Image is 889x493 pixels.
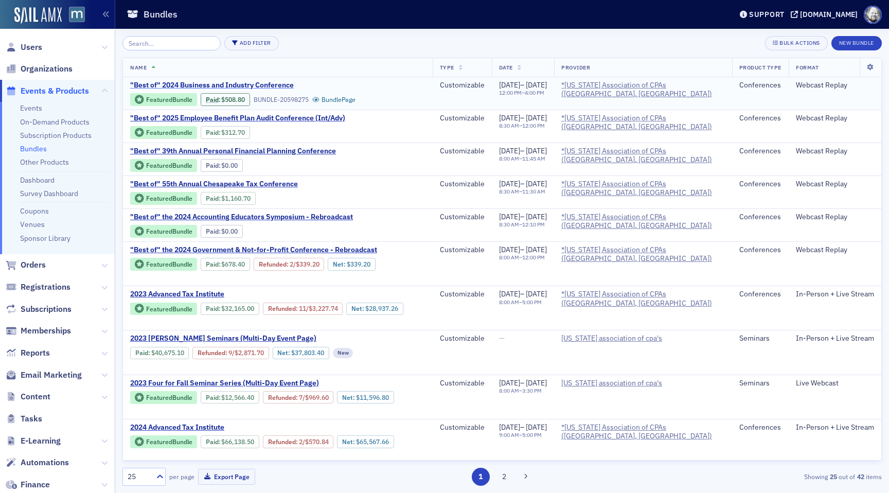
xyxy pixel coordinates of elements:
[499,180,547,189] div: –
[146,306,192,312] div: Featured Bundle
[221,260,245,268] span: $678.40
[6,391,50,402] a: Content
[146,395,192,400] div: Featured Bundle
[151,349,184,357] span: $40,675.10
[495,468,513,486] button: 2
[342,438,356,446] span: Net :
[561,245,725,263] span: *Maryland Association of CPAs (Timonium, MD)
[21,325,71,337] span: Memberships
[21,435,61,447] span: E-Learning
[206,162,222,169] span: :
[201,225,243,237] div: Paid: 0 - $0
[522,221,545,228] time: 12:10 PM
[333,260,347,268] span: Net :
[561,334,662,343] span: maryland association of cpa's
[62,7,85,24] a: View Homepage
[130,126,197,139] div: Featured Bundle
[206,394,222,401] span: :
[522,155,545,162] time: 11:45 AM
[235,349,264,357] span: $2,871.70
[739,213,781,222] div: Conferences
[499,379,547,388] div: –
[440,81,485,90] div: Customizable
[268,394,296,401] a: Refunded
[130,245,425,255] a: "Best of" the 2024 Government & Not-for-Profit Conference - Rebroadcast
[206,227,219,235] a: Paid
[146,228,192,234] div: Featured Bundle
[499,245,520,254] span: [DATE]
[499,81,547,90] div: –
[201,93,250,105] div: Paid: 5 - $50880
[130,334,316,343] span: 2023 Don Farmer Seminars (Multi-Day Event Page)
[206,96,222,103] span: :
[351,305,365,312] span: Net :
[499,387,519,394] time: 8:00 AM
[499,90,547,96] div: –
[526,289,547,298] span: [DATE]
[440,245,485,255] div: Customizable
[206,438,219,446] a: Paid
[201,192,256,204] div: Paid: 9 - $116070
[206,129,222,136] span: :
[198,349,225,357] a: Refunded
[206,162,219,169] a: Paid
[130,81,303,90] span: "Best of" 2024 Business and Industry Conference
[636,472,882,481] div: Showing out of items
[259,260,287,268] a: Refunded
[342,394,356,401] span: Net :
[561,64,590,71] span: Provider
[522,431,542,438] time: 5:00 PM
[6,304,72,315] a: Subscriptions
[201,303,259,315] div: Paid: 109 - $3216500
[739,245,781,255] div: Conferences
[779,40,820,46] div: Bulk Actions
[135,349,151,357] span: :
[561,245,725,263] a: *[US_STATE] Association of CPAs ([GEOGRAPHIC_DATA], [GEOGRAPHIC_DATA])
[21,369,82,381] span: Email Marketing
[499,431,519,438] time: 9:00 AM
[526,212,547,221] span: [DATE]
[221,162,238,169] span: $0.00
[201,258,250,270] div: Paid: 2 - $67840
[21,391,50,402] span: Content
[20,234,70,243] a: Sponsor Library
[130,147,336,156] span: "Best of" 39th Annual Personal Financial Planning Conference
[221,227,238,235] span: $0.00
[526,113,547,122] span: [DATE]
[130,180,303,189] span: "Best of" 55th Annual Chesapeake Tax Conference
[130,423,425,432] a: 2024 Advanced Tax Institute
[526,179,547,188] span: [DATE]
[739,114,781,123] div: Conferences
[6,457,69,468] a: Automations
[130,379,319,388] span: 2023 Four for Fall Seminar Series (Multi-Day Event Page)
[263,435,333,448] div: Refunded: 261 - $6613850
[365,305,398,312] span: $28,937.26
[499,289,520,298] span: [DATE]
[346,303,403,315] div: Net: $2893726
[796,379,874,388] div: Live Webcast
[221,195,251,202] span: $1,160.70
[14,7,62,24] a: SailAMX
[21,42,42,53] span: Users
[499,64,513,71] span: Date
[526,422,547,432] span: [DATE]
[6,435,61,447] a: E-Learning
[561,213,725,231] span: *Maryland Association of CPAs (Timonium, MD)
[130,64,147,71] span: Name
[561,81,725,99] a: *[US_STATE] Association of CPAs ([GEOGRAPHIC_DATA], [GEOGRAPHIC_DATA])
[739,334,781,343] div: Seminars
[522,254,545,261] time: 12:00 PM
[561,379,662,388] a: [US_STATE] association of cpa's
[146,196,192,201] div: Featured Bundle
[440,334,485,343] div: Customizable
[206,96,219,103] a: Paid
[337,391,394,403] div: Net: $1159680
[796,81,874,90] div: Webcast Replay
[499,432,547,438] div: –
[221,305,254,312] span: $32,165.00
[796,147,874,156] div: Webcast Replay
[561,114,725,132] a: *[US_STATE] Association of CPAs ([GEOGRAPHIC_DATA], [GEOGRAPHIC_DATA])
[739,180,781,189] div: Conferences
[522,188,545,195] time: 11:30 AM
[312,96,355,103] a: BundlePage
